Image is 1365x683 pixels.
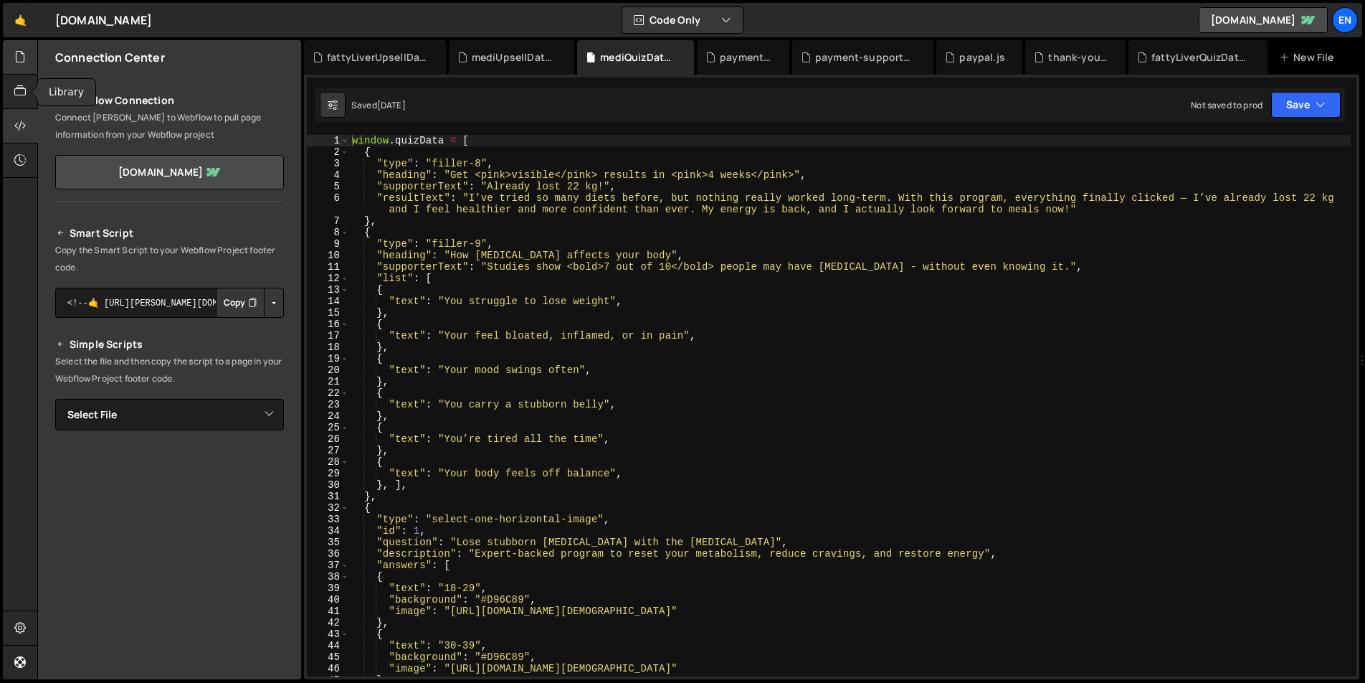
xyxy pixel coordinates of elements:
div: 36 [307,548,349,560]
a: En [1332,7,1358,33]
div: 20 [307,364,349,376]
div: 3 [307,158,349,169]
div: fattyLiverUpsellData.js [327,50,428,65]
h2: Webflow Connection [55,92,284,109]
div: 34 [307,525,349,537]
div: 39 [307,583,349,594]
a: 🤙 [3,3,38,37]
iframe: YouTube video player [55,454,285,583]
button: Code Only [622,7,743,33]
div: Library [37,79,95,105]
textarea: <!--🤙 [URL][PERSON_NAME][DOMAIN_NAME]> <script>document.addEventListener("DOMContentLoaded", func... [55,288,284,318]
div: Saved [351,99,406,111]
div: 45 [307,651,349,663]
div: [DOMAIN_NAME] [55,11,152,29]
div: 11 [307,261,349,273]
div: 9 [307,238,349,250]
div: 24 [307,410,349,422]
div: 35 [307,537,349,548]
div: Button group with nested dropdown [216,288,284,318]
button: Save [1271,92,1341,118]
div: 5 [307,181,349,192]
div: 1 [307,135,349,146]
div: 12 [307,273,349,284]
p: Connect [PERSON_NAME] to Webflow to pull page information from your Webflow project [55,109,284,143]
div: 17 [307,330,349,341]
div: 27 [307,445,349,456]
div: mediQuizData.js [600,50,677,65]
div: 15 [307,307,349,319]
button: Copy [216,288,265,318]
div: 46 [307,663,349,674]
div: 40 [307,594,349,606]
div: 26 [307,433,349,445]
div: 28 [307,456,349,468]
div: 25 [307,422,349,433]
div: 21 [307,376,349,387]
div: 7 [307,215,349,227]
div: Not saved to prod [1191,99,1262,111]
div: 43 [307,628,349,640]
div: 8 [307,227,349,238]
div: 41 [307,606,349,617]
div: paypal.js [959,50,1004,65]
div: 19 [307,353,349,364]
div: 2 [307,146,349,158]
div: 38 [307,571,349,583]
div: payment.js [720,50,772,65]
div: 31 [307,491,349,502]
div: payment-supporter.js [815,50,916,65]
div: 42 [307,617,349,628]
div: fattyLiverQuizData.js [1151,50,1250,65]
div: New File [1279,50,1339,65]
div: 14 [307,296,349,307]
div: 32 [307,502,349,514]
div: 10 [307,250,349,261]
div: 16 [307,319,349,330]
div: 30 [307,479,349,491]
h2: Connection Center [55,50,165,65]
div: 44 [307,640,349,651]
div: [DATE] [377,99,406,111]
div: 33 [307,514,349,525]
p: Select the file and then copy the script to a page in your Webflow Project footer code. [55,353,284,387]
a: [DOMAIN_NAME] [1199,7,1328,33]
div: 37 [307,560,349,571]
p: Copy the Smart Script to your Webflow Project footer code. [55,242,284,276]
div: 18 [307,341,349,353]
div: thank-you.js [1048,50,1108,65]
div: 22 [307,387,349,399]
div: 29 [307,468,349,479]
div: 4 [307,169,349,181]
div: 23 [307,399,349,410]
h2: Smart Script [55,225,284,242]
div: 13 [307,284,349,296]
div: 6 [307,192,349,215]
a: [DOMAIN_NAME] [55,155,284,189]
h2: Simple Scripts [55,336,284,353]
div: mediUpsellData.js [472,50,557,65]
